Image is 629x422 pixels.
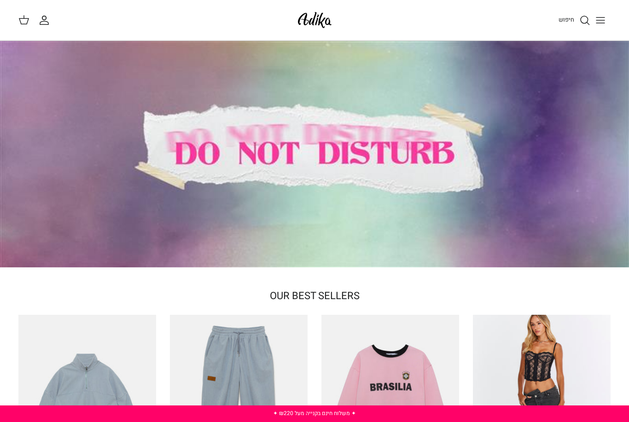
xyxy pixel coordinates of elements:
[39,15,53,26] a: החשבון שלי
[273,409,356,417] a: ✦ משלוח חינם בקנייה מעל ₪220 ✦
[559,15,590,26] a: חיפוש
[270,289,360,303] a: OUR BEST SELLERS
[559,15,574,24] span: חיפוש
[590,10,611,30] button: Toggle menu
[295,9,334,31] img: Adika IL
